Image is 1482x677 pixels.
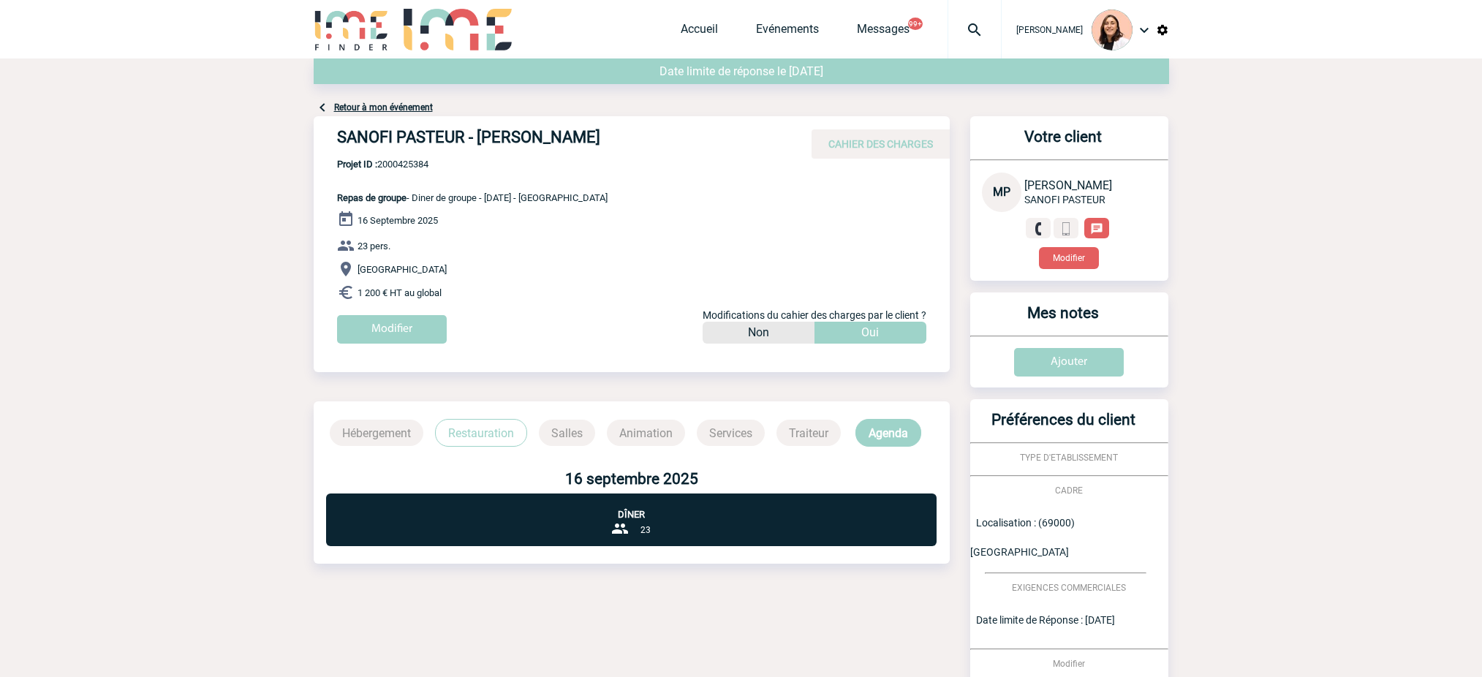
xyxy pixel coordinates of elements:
p: Dîner [326,493,937,520]
span: 23 [640,525,651,535]
span: SANOFI PASTEUR [1024,194,1105,205]
p: Hébergement [330,420,423,446]
span: [PERSON_NAME] [1024,178,1112,192]
p: Oui [861,322,879,344]
span: [GEOGRAPHIC_DATA] [358,264,447,275]
button: 99+ [908,18,923,30]
a: Accueil [681,22,718,42]
img: fixe.png [1032,222,1045,235]
a: Evénements [756,22,819,42]
span: 1 200 € HT au global [358,287,442,298]
span: Modifications du cahier des charges par le client ? [703,309,926,321]
img: group-24-px-b.png [611,520,629,537]
h3: Préférences du client [976,411,1151,442]
input: Modifier [337,315,447,344]
h4: SANOFI PASTEUR - [PERSON_NAME] [337,128,776,153]
span: 23 pers. [358,241,390,251]
span: EXIGENCES COMMERCIALES [1012,583,1126,593]
span: CADRE [1055,485,1083,496]
p: Services [697,420,765,446]
a: Messages [857,22,910,42]
span: MP [993,185,1010,199]
span: [PERSON_NAME] [1016,25,1083,35]
img: IME-Finder [314,9,390,50]
p: Animation [607,420,685,446]
h3: Mes notes [976,304,1151,336]
img: 129834-0.png [1092,10,1133,50]
span: Repas de groupe [337,192,407,203]
p: Agenda [855,419,921,447]
p: Salles [539,420,595,446]
img: chat-24-px-w.png [1090,222,1103,235]
p: Non [748,322,769,344]
span: CAHIER DES CHARGES [828,138,933,150]
span: Date limite de réponse le [DATE] [659,64,823,78]
a: Retour à mon événement [334,102,433,113]
input: Ajouter [1014,348,1124,377]
span: 2000425384 [337,159,608,170]
h3: Votre client [976,128,1151,159]
span: Localisation : (69000) [GEOGRAPHIC_DATA] [970,517,1075,558]
span: TYPE D'ETABLISSEMENT [1020,453,1118,463]
span: - Diner de groupe - [DATE] - [GEOGRAPHIC_DATA] [337,192,608,203]
span: 16 Septembre 2025 [358,215,438,226]
img: portable.png [1059,222,1073,235]
p: Traiteur [776,420,841,446]
b: Projet ID : [337,159,377,170]
span: Modifier [1053,659,1085,669]
span: Date limite de Réponse : [DATE] [976,614,1115,626]
p: Restauration [435,419,527,447]
b: 16 septembre 2025 [565,470,698,488]
button: Modifier [1039,247,1099,269]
